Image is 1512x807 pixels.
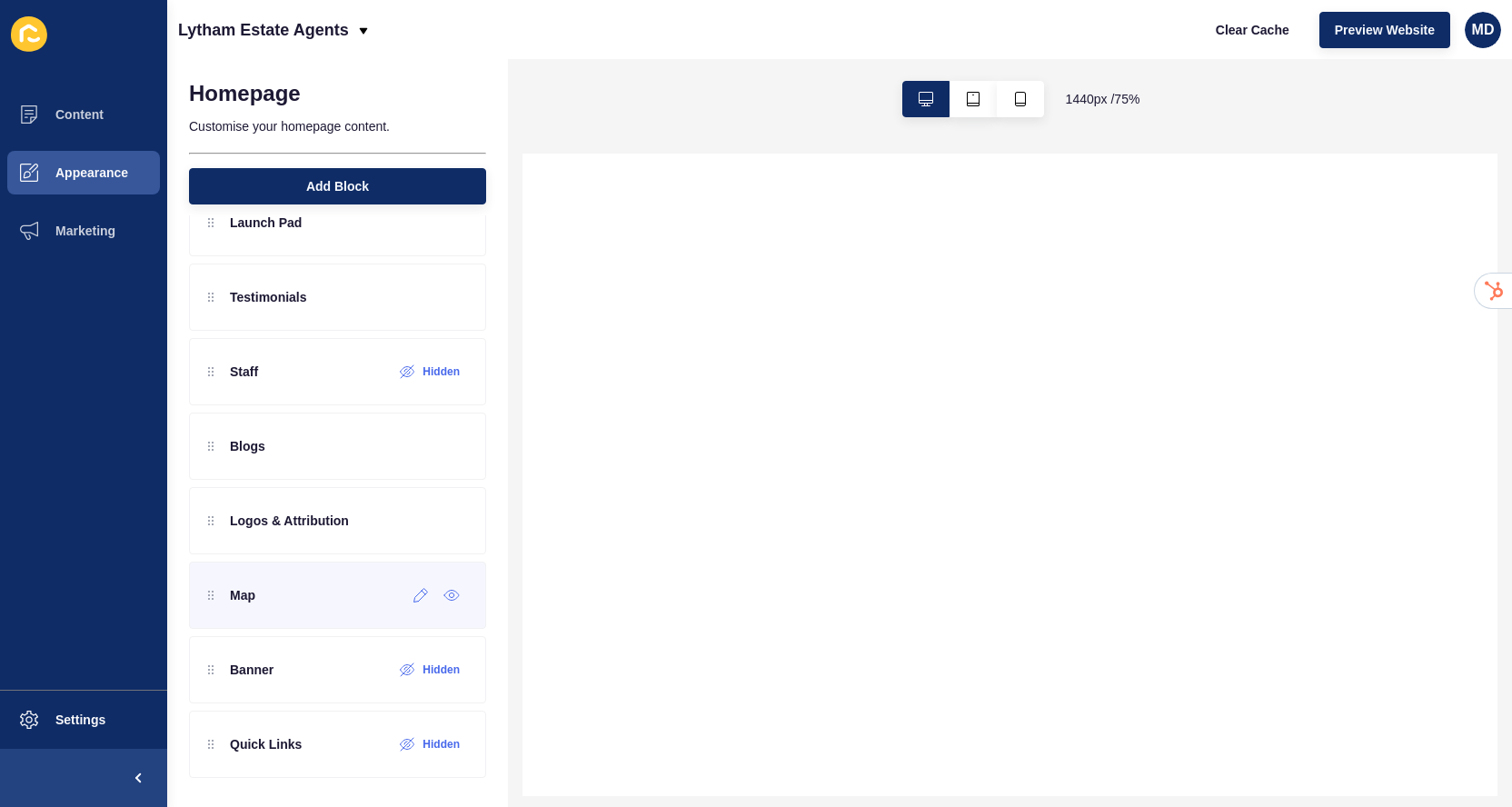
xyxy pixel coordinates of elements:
p: Testimonials [230,288,307,306]
p: Staff [230,363,258,381]
p: Map [230,586,255,604]
span: Add Block [306,177,369,195]
button: Clear Cache [1200,12,1305,48]
span: MD [1472,21,1495,39]
span: Clear Cache [1216,21,1289,39]
button: Preview Website [1319,12,1450,48]
h1: Homepage [189,81,301,106]
p: Customise your homepage content. [189,106,486,146]
p: Banner [230,661,274,679]
p: Logos & Attribution [230,512,349,530]
label: Hidden [423,663,460,677]
p: Blogs [230,437,265,455]
p: Lytham Estate Agents [178,7,349,53]
span: Preview Website [1335,21,1435,39]
button: Add Block [189,168,486,204]
label: Hidden [423,737,460,752]
p: Quick Links [230,735,302,753]
label: Hidden [423,364,460,379]
span: 1440 px / 75 % [1066,90,1140,108]
p: Launch Pad [230,214,302,232]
